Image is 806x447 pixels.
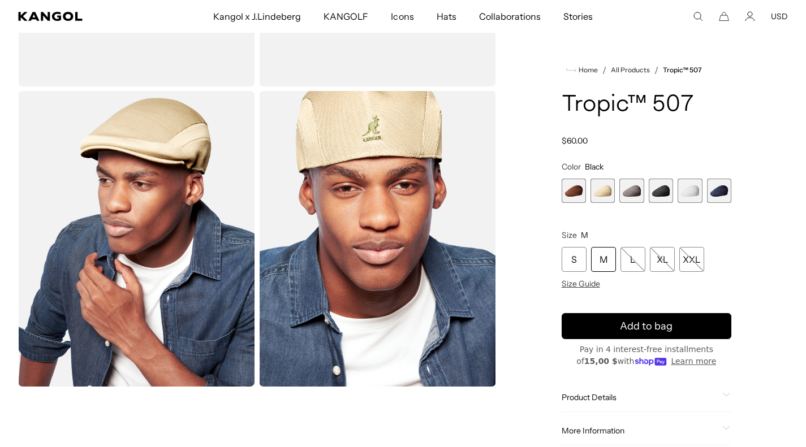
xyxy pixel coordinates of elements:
label: Mahogany [562,179,586,203]
h1: Tropic™ 507 [562,93,731,118]
span: Size [562,230,577,240]
nav: breadcrumbs [562,63,731,77]
div: S [562,247,587,272]
span: M [581,230,588,240]
img: beige [18,91,255,387]
button: Add to bag [562,313,731,339]
a: Home [566,65,598,75]
a: All Products [611,66,650,74]
button: Cart [719,11,729,21]
div: M [591,247,616,272]
label: Navy [707,179,731,203]
div: 5 of 6 [678,179,702,203]
div: XXL [679,247,704,272]
div: 6 of 6 [707,179,731,203]
span: Home [576,66,598,74]
div: XL [650,247,675,272]
img: beige [259,91,495,387]
a: Tropic™ 507 [663,66,702,74]
summary: Search here [693,11,703,21]
label: Beige [591,179,615,203]
div: 3 of 6 [619,179,644,203]
li: / [650,63,658,77]
a: Kangol [18,12,140,21]
span: Black [585,162,604,172]
label: Black [649,179,673,203]
label: White [678,179,702,203]
span: $60.00 [562,136,588,146]
span: More Information [562,426,718,436]
div: 2 of 6 [591,179,615,203]
div: 1 of 6 [562,179,586,203]
span: Product Details [562,392,718,402]
div: 4 of 6 [649,179,673,203]
a: Account [745,11,755,21]
li: / [598,63,606,77]
label: Charcoal [619,179,644,203]
button: USD [771,11,788,21]
div: L [620,247,645,272]
span: Size Guide [562,279,600,289]
span: Add to bag [620,319,673,334]
span: Color [562,162,581,172]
